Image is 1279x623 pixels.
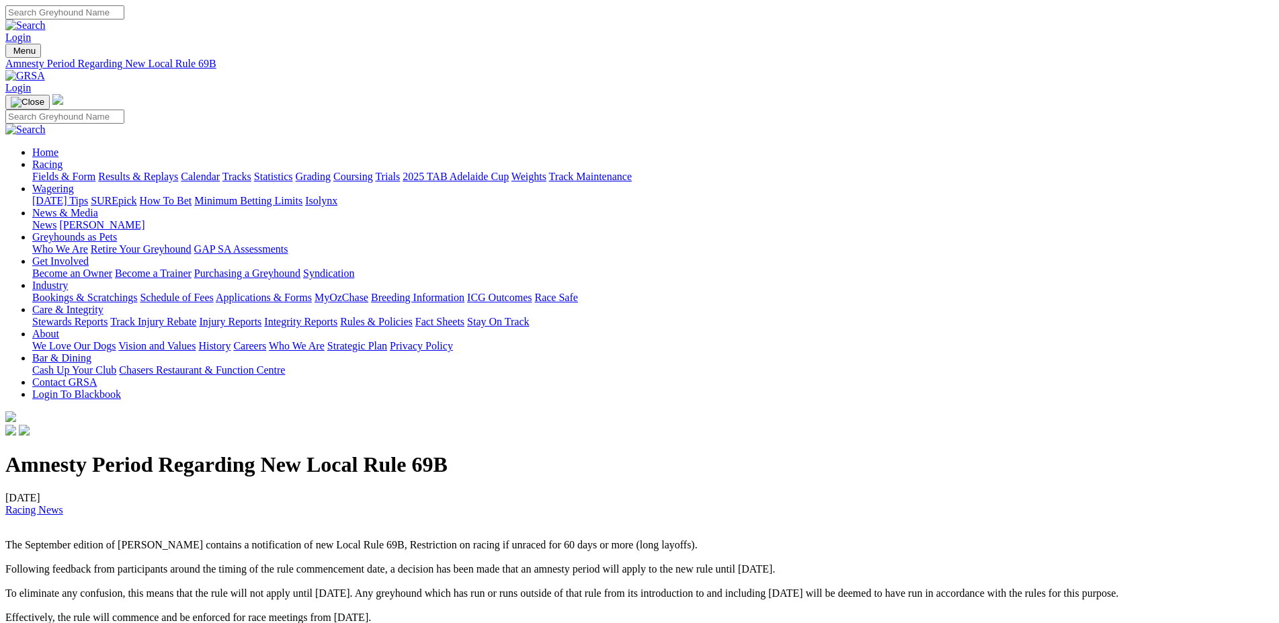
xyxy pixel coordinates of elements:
[198,340,231,351] a: History
[194,267,300,279] a: Purchasing a Greyhound
[32,255,89,267] a: Get Involved
[32,304,104,315] a: Care & Integrity
[467,292,532,303] a: ICG Outcomes
[32,376,97,388] a: Contact GRSA
[467,316,529,327] a: Stay On Track
[5,110,124,124] input: Search
[403,171,509,182] a: 2025 TAB Adelaide Cup
[5,32,31,43] a: Login
[216,292,312,303] a: Applications & Forms
[140,195,192,206] a: How To Bet
[5,95,50,110] button: Toggle navigation
[5,492,63,515] span: [DATE]
[5,425,16,435] img: facebook.svg
[32,159,63,170] a: Racing
[340,316,413,327] a: Rules & Policies
[194,195,302,206] a: Minimum Betting Limits
[5,82,31,93] a: Login
[32,267,1274,280] div: Get Involved
[5,19,46,32] img: Search
[303,267,354,279] a: Syndication
[52,94,63,105] img: logo-grsa-white.png
[194,243,288,255] a: GAP SA Assessments
[296,171,331,182] a: Grading
[32,316,1274,328] div: Care & Integrity
[32,147,58,158] a: Home
[5,58,1274,70] a: Amnesty Period Regarding New Local Rule 69B
[415,316,464,327] a: Fact Sheets
[140,292,213,303] a: Schedule of Fees
[549,171,632,182] a: Track Maintenance
[19,425,30,435] img: twitter.svg
[32,340,116,351] a: We Love Our Dogs
[32,243,88,255] a: Who We Are
[5,124,46,136] img: Search
[269,340,325,351] a: Who We Are
[32,195,1274,207] div: Wagering
[390,340,453,351] a: Privacy Policy
[32,243,1274,255] div: Greyhounds as Pets
[13,46,36,56] span: Menu
[32,171,1274,183] div: Racing
[511,171,546,182] a: Weights
[5,411,16,422] img: logo-grsa-white.png
[5,44,41,58] button: Toggle navigation
[534,292,577,303] a: Race Safe
[333,171,373,182] a: Coursing
[115,267,192,279] a: Become a Trainer
[118,340,196,351] a: Vision and Values
[91,195,136,206] a: SUREpick
[32,292,137,303] a: Bookings & Scratchings
[91,243,192,255] a: Retire Your Greyhound
[32,292,1274,304] div: Industry
[233,340,266,351] a: Careers
[315,292,368,303] a: MyOzChase
[181,171,220,182] a: Calendar
[264,316,337,327] a: Integrity Reports
[32,316,108,327] a: Stewards Reports
[371,292,464,303] a: Breeding Information
[32,219,1274,231] div: News & Media
[32,388,121,400] a: Login To Blackbook
[32,183,74,194] a: Wagering
[32,267,112,279] a: Become an Owner
[5,452,1274,477] h1: Amnesty Period Regarding New Local Rule 69B
[32,352,91,364] a: Bar & Dining
[5,70,45,82] img: GRSA
[98,171,178,182] a: Results & Replays
[110,316,196,327] a: Track Injury Rebate
[5,5,124,19] input: Search
[222,171,251,182] a: Tracks
[254,171,293,182] a: Statistics
[32,328,59,339] a: About
[199,316,261,327] a: Injury Reports
[32,207,98,218] a: News & Media
[59,219,145,231] a: [PERSON_NAME]
[5,504,63,515] a: Racing News
[305,195,337,206] a: Isolynx
[32,219,56,231] a: News
[32,340,1274,352] div: About
[11,97,44,108] img: Close
[32,231,117,243] a: Greyhounds as Pets
[375,171,400,182] a: Trials
[32,171,95,182] a: Fields & Form
[32,364,1274,376] div: Bar & Dining
[327,340,387,351] a: Strategic Plan
[32,195,88,206] a: [DATE] Tips
[32,280,68,291] a: Industry
[32,364,116,376] a: Cash Up Your Club
[119,364,285,376] a: Chasers Restaurant & Function Centre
